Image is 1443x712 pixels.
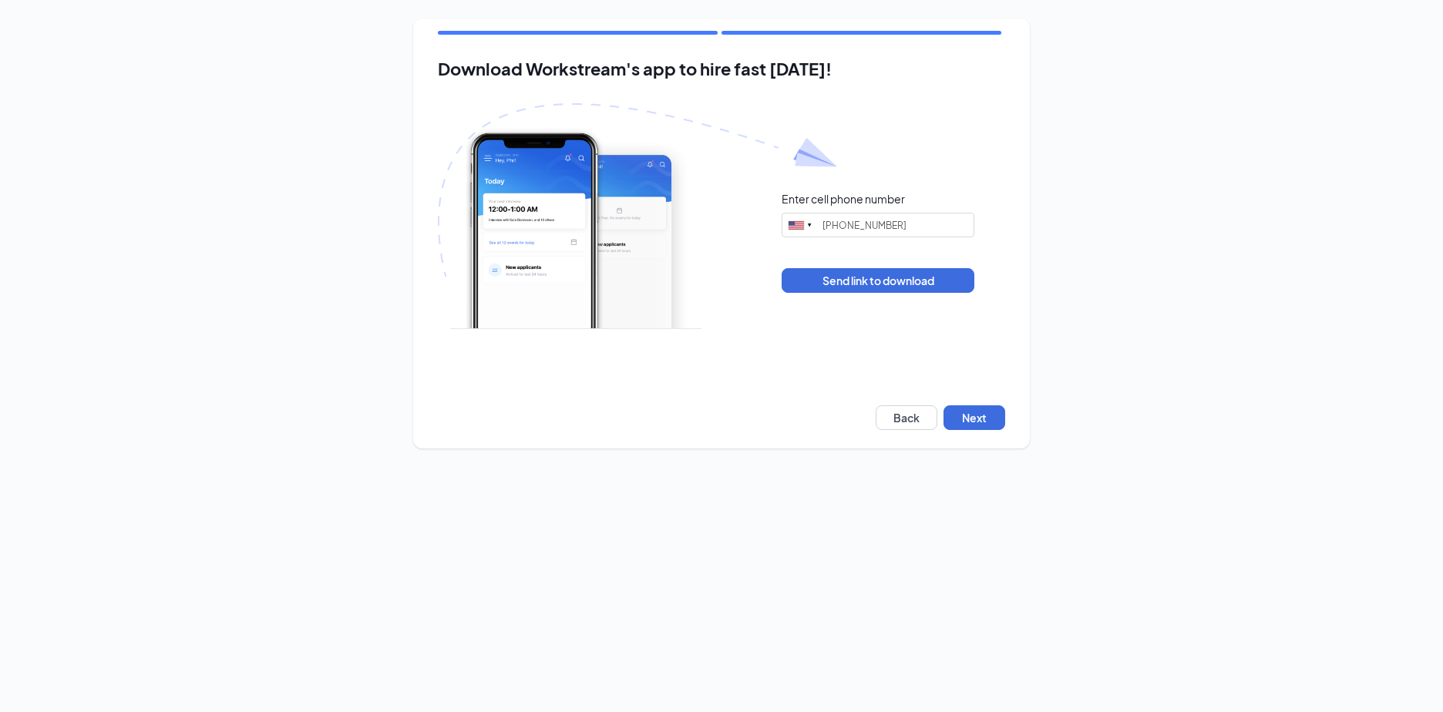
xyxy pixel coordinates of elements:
[438,59,1005,79] h2: Download Workstream's app to hire fast [DATE]!
[876,405,937,430] button: Back
[782,268,974,293] button: Send link to download
[943,405,1005,430] button: Next
[782,213,818,237] div: United States: +1
[438,103,837,329] img: Download Workstream's app with paper plane
[782,191,905,207] div: Enter cell phone number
